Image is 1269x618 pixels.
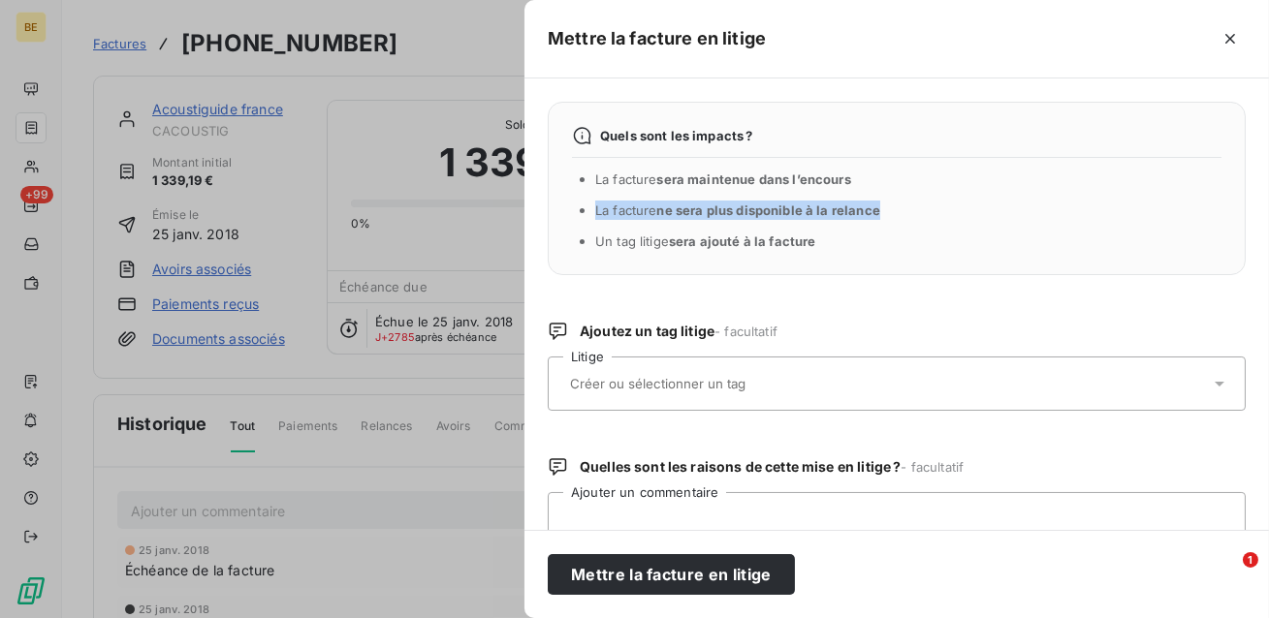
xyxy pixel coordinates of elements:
span: Ajoutez un tag litige [580,322,777,341]
span: - facultatif [902,459,965,475]
input: Créer ou sélectionner un tag [568,375,850,392]
iframe: Intercom live chat [1203,552,1250,599]
span: Un tag litige [595,233,816,249]
span: - facultatif [714,324,777,339]
span: Quels sont les impacts ? [600,128,753,143]
span: ne sera plus disponible à la relance [657,202,880,218]
span: La facture [595,202,880,218]
span: 1 [1243,552,1258,568]
button: Mettre la facture en litige [548,554,795,595]
span: sera maintenue dans l’encours [657,171,851,187]
span: La facture [595,171,851,187]
span: Quelles sont les raisons de cette mise en litige ? [580,457,964,477]
h5: Mettre la facture en litige [548,25,766,52]
span: sera ajouté à la facture [669,233,816,249]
